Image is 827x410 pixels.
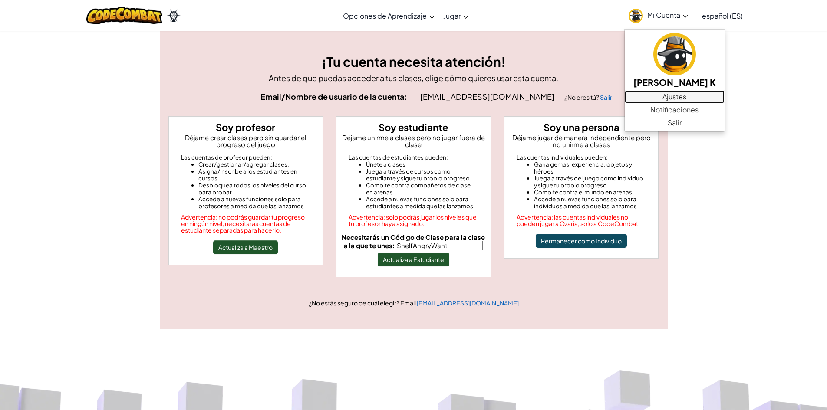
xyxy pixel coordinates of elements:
a: [EMAIL_ADDRESS][DOMAIN_NAME] [417,299,519,307]
div: Las cuentas de profesor pueden: [181,154,311,161]
img: avatar [629,9,643,23]
li: Únete a clases [366,161,478,168]
div: Advertencia: no podrás guardar tu progreso en ningún nivel; necesitarás cuentas de estudiante sep... [181,214,311,233]
strong: Soy profesor [216,121,275,133]
img: Ozaria [167,9,181,22]
a: Salir [600,93,612,101]
img: CodeCombat logo [86,7,162,24]
span: [EMAIL_ADDRESS][DOMAIN_NAME] [420,92,556,102]
a: Jugar [439,4,473,27]
li: Desbloquea todos los niveles del curso para probar. [198,182,311,196]
a: Opciones de Aprendizaje [339,4,439,27]
div: Advertencia: las cuentas individuales no pueden jugar a Ozaria, solo a CodeCombat. [517,214,646,227]
li: Crear/gestionar/agregar clases. [198,161,311,168]
a: Ajustes [625,90,725,103]
h5: [PERSON_NAME] K [633,75,716,89]
span: Mi Cuenta [647,10,688,20]
strong: Soy una persona [544,121,619,133]
button: Actualiza a Estudiante [378,253,449,266]
span: ¿No eres tú? [564,93,600,101]
h3: ¡Tu cuenta necesita atención! [168,52,659,72]
p: Déjame unirme a clases pero no jugar fuera de clase [340,134,487,148]
a: Notificaciones [625,103,725,116]
strong: Email/Nombre de usuario de la cuenta: [260,92,407,102]
span: ¿No estás seguro de cuál elegir? Email [309,299,417,307]
img: avatar [653,33,696,75]
p: Antes de que puedas acceder a tus clases, elige cómo quieres usar esta cuenta. [168,72,659,84]
a: Salir [625,116,725,129]
li: Accede a nuevas funciones solo para individuos a medida que las lanzamos [534,196,646,210]
p: Déjame crear clases pero sin guardar el progreso del juego [172,134,320,148]
div: Las cuentas individuales pueden: [517,154,646,161]
button: Permanecer como Individuo [536,234,627,248]
a: [PERSON_NAME] K [625,32,725,90]
button: Actualiza a Maestro [213,240,278,254]
span: Notificaciones [650,105,699,115]
li: Accede a nuevas funciones solo para profesores a medida que las lanzamos [198,196,311,210]
strong: Soy estudiante [379,121,448,133]
li: Compite contra el mundo en arenas [534,189,646,196]
input: Necesitarás un Código de Clase para la clase a la que te unes: [395,241,483,250]
p: Déjame jugar de manera independiente pero no unirme a clases [508,134,655,148]
li: Gana gemas, experiencia, objetos y héroes [534,161,646,175]
li: Juega a través del juego como individuo y sigue tu propio progreso [534,175,646,189]
span: Jugar [443,11,461,20]
span: español (ES) [702,11,743,20]
li: Juega a través de cursos como estudiante y sigue tu propio progreso [366,168,478,182]
li: Asigna/inscribe a los estudiantes en cursos. [198,168,311,182]
li: Compite contra compañeros de clase en arenas [366,182,478,196]
span: Opciones de Aprendizaje [343,11,427,20]
span: Necesitarás un Código de Clase para la clase a la que te unes: [342,233,485,249]
a: Mi Cuenta [624,2,692,29]
a: español (ES) [698,4,747,27]
div: Las cuentas de estudiantes pueden: [349,154,478,161]
div: Advertencia: solo podrás jugar los niveles que tu profesor haya asignado. [349,214,478,227]
li: Accede a nuevas funciones solo para estudiantes a medida que las lanzamos [366,196,478,210]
